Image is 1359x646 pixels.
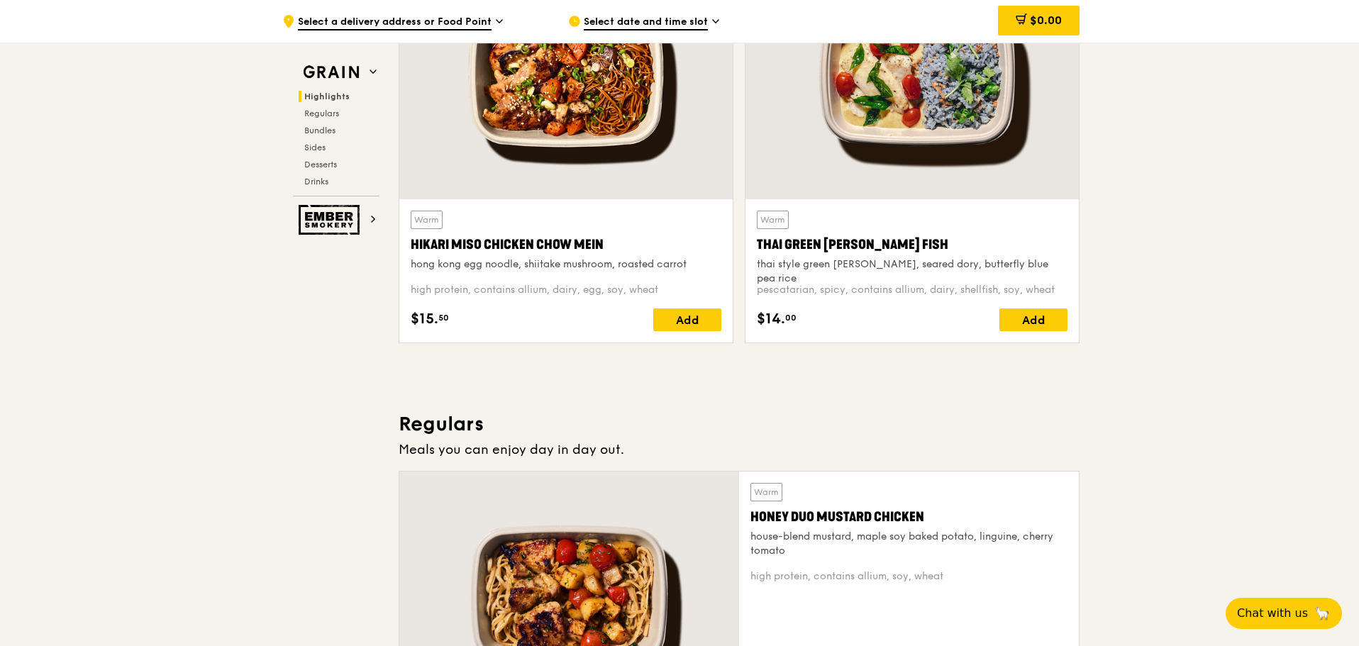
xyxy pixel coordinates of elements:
[1237,605,1308,622] span: Chat with us
[757,235,1067,255] div: Thai Green [PERSON_NAME] Fish
[750,483,782,501] div: Warm
[299,205,364,235] img: Ember Smokery web logo
[653,308,721,331] div: Add
[750,530,1067,558] div: house-blend mustard, maple soy baked potato, linguine, cherry tomato
[584,15,708,30] span: Select date and time slot
[298,15,492,30] span: Select a delivery address or Food Point
[304,108,339,118] span: Regulars
[1314,605,1331,622] span: 🦙
[399,411,1080,437] h3: Regulars
[438,312,449,323] span: 50
[411,235,721,255] div: Hikari Miso Chicken Chow Mein
[757,283,1067,297] div: pescatarian, spicy, contains allium, dairy, shellfish, soy, wheat
[1226,598,1342,629] button: Chat with us🦙
[411,283,721,297] div: high protein, contains allium, dairy, egg, soy, wheat
[399,440,1080,460] div: Meals you can enjoy day in day out.
[999,308,1067,331] div: Add
[757,211,789,229] div: Warm
[299,60,364,85] img: Grain web logo
[411,257,721,272] div: hong kong egg noodle, shiitake mushroom, roasted carrot
[757,308,785,330] span: $14.
[750,569,1067,584] div: high protein, contains allium, soy, wheat
[304,126,335,135] span: Bundles
[785,312,797,323] span: 00
[304,160,337,169] span: Desserts
[411,211,443,229] div: Warm
[1030,13,1062,27] span: $0.00
[304,143,326,152] span: Sides
[757,257,1067,286] div: thai style green [PERSON_NAME], seared dory, butterfly blue pea rice
[304,177,328,186] span: Drinks
[750,507,1067,527] div: Honey Duo Mustard Chicken
[304,91,350,101] span: Highlights
[411,308,438,330] span: $15.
